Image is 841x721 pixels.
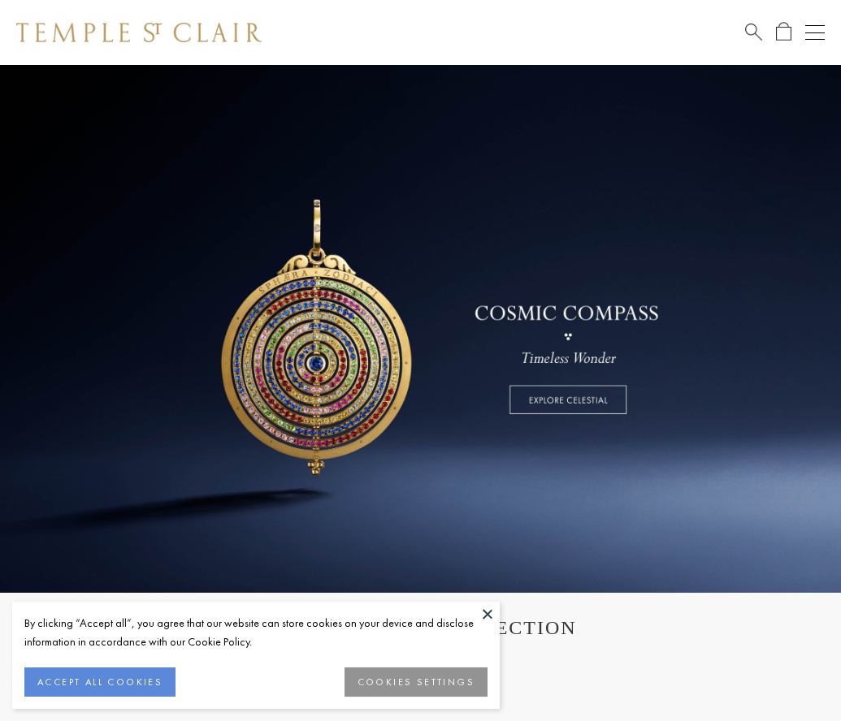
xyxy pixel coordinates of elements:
img: Temple St. Clair [16,23,262,42]
a: Search [745,22,762,42]
button: COOKIES SETTINGS [345,667,488,697]
button: ACCEPT ALL COOKIES [24,667,176,697]
a: Open Shopping Bag [776,22,791,42]
div: By clicking “Accept all”, you agree that our website can store cookies on your device and disclos... [24,614,488,651]
button: Open navigation [805,23,825,42]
